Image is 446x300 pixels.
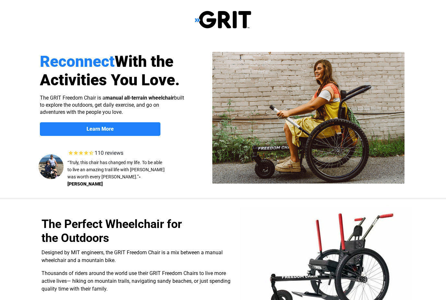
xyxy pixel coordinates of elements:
strong: Learn More [87,126,114,132]
span: “Truly, this chair has changed my life. To be able to live an amazing trail life with [PERSON_NAM... [67,160,165,179]
span: Activities You Love. [40,71,180,89]
strong: manual all-terrain wheelchair [105,95,174,101]
span: Designed by MIT engineers, the GRIT Freedom Chair is a mix between a manual wheelchair and a moun... [41,249,223,263]
span: Thousands of riders around the world use their GRIT Freedom Chairs to live more active lives— hik... [41,270,230,292]
span: The Perfect Wheelchair for the Outdoors [41,217,182,245]
span: With the [115,52,173,71]
span: Reconnect [40,52,115,71]
a: Learn More [40,122,160,136]
span: The GRIT Freedom Chair is a built to explore the outdoors, get daily exercise, and go on adventur... [40,95,184,115]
